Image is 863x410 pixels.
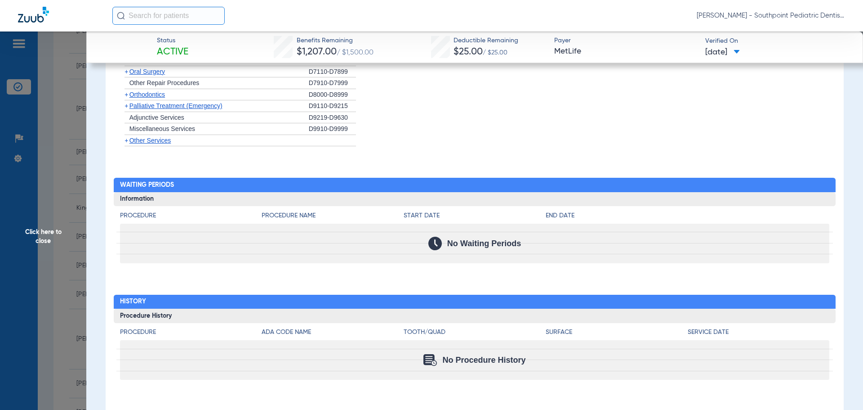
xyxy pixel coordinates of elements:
[697,11,845,20] span: [PERSON_NAME] - Southpoint Pediatric Dentistry
[337,49,374,56] span: / $1,500.00
[129,125,195,132] span: Miscellaneous Services
[818,367,863,410] iframe: Chat Widget
[129,114,184,121] span: Adjunctive Services
[129,102,222,109] span: Palliative Treatment (Emergency)
[309,89,356,101] div: D8000-D8999
[157,36,188,45] span: Status
[114,178,836,192] h2: Waiting Periods
[447,239,521,248] span: No Waiting Periods
[688,328,830,337] h4: Service Date
[125,102,128,109] span: +
[262,211,404,221] h4: Procedure Name
[18,7,49,23] img: Zuub Logo
[262,328,404,340] app-breakdown-title: ADA Code Name
[309,112,356,124] div: D9219-D9630
[546,328,688,340] app-breakdown-title: Surface
[483,50,507,56] span: / $25.00
[546,211,829,224] app-breakdown-title: End Date
[120,328,262,337] h4: Procedure
[404,328,546,337] h4: Tooth/Quad
[120,211,262,221] h4: Procedure
[125,137,128,144] span: +
[404,211,546,221] h4: Start Date
[554,36,698,45] span: Payer
[114,295,836,309] h2: History
[546,328,688,337] h4: Surface
[454,47,483,57] span: $25.00
[125,68,128,75] span: +
[705,47,740,58] span: [DATE]
[114,192,836,207] h3: Information
[157,46,188,59] span: Active
[454,36,518,45] span: Deductible Remaining
[129,79,200,86] span: Other Repair Procedures
[129,56,217,63] span: Fixed Partial Denture Retainers
[404,328,546,340] app-breakdown-title: Tooth/Quad
[125,91,128,98] span: +
[442,356,525,365] span: No Procedure History
[309,77,356,89] div: D7910-D7999
[120,211,262,224] app-breakdown-title: Procedure
[262,211,404,224] app-breakdown-title: Procedure Name
[262,328,404,337] h4: ADA Code Name
[404,211,546,224] app-breakdown-title: Start Date
[112,7,225,25] input: Search for patients
[309,123,356,135] div: D9910-D9999
[688,328,830,340] app-breakdown-title: Service Date
[309,100,356,112] div: D9110-D9215
[129,91,165,98] span: Orthodontics
[297,47,337,57] span: $1,207.00
[309,66,356,78] div: D7110-D7899
[554,46,698,57] span: MetLife
[705,36,849,46] span: Verified On
[297,36,374,45] span: Benefits Remaining
[428,237,442,250] img: Calendar
[423,354,437,366] img: Calendar
[129,137,171,144] span: Other Services
[117,12,125,20] img: Search Icon
[114,309,836,323] h3: Procedure History
[546,211,829,221] h4: End Date
[129,68,165,75] span: Oral Surgery
[120,328,262,340] app-breakdown-title: Procedure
